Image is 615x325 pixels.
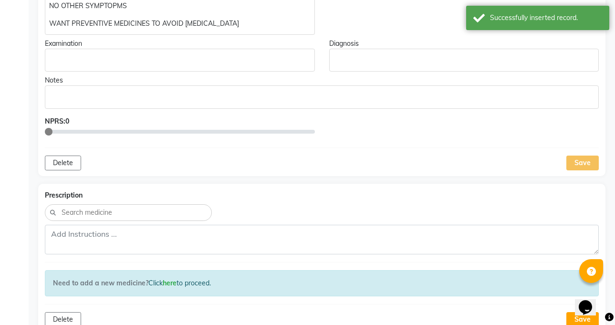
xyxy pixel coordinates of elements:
div: Rich Text Editor, main [45,85,599,108]
div: NPRS: [45,116,315,126]
div: Rich Text Editor, main [45,49,315,72]
div: Successfully inserted record. [490,13,602,23]
div: Notes [45,75,599,85]
iframe: chat widget [575,287,605,315]
a: here [163,279,177,287]
div: Examination [45,39,315,49]
div: Diagnosis [329,39,599,49]
strong: Need to add a new medicine? [53,279,148,287]
div: Click to proceed. [45,270,599,296]
button: Delete [45,156,81,170]
p: WANT PREVENTIVE MEDICINES TO AVOID [MEDICAL_DATA] [49,19,310,29]
div: Rich Text Editor, main [329,49,599,72]
input: Search medicine [61,207,207,218]
div: Prescription [45,190,599,200]
span: 0 [65,117,69,126]
p: NO OTHER SYMPTOPMS [49,1,310,11]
